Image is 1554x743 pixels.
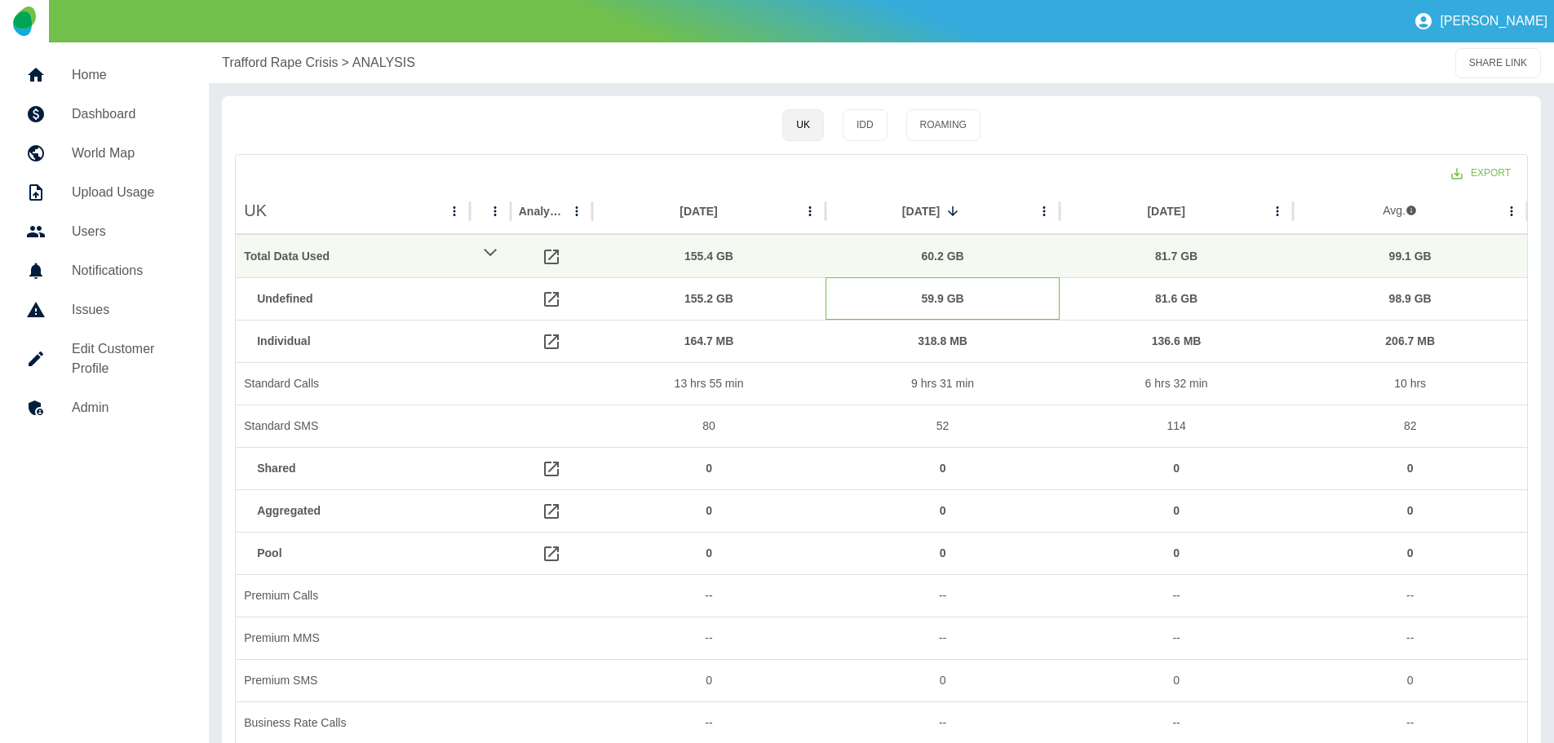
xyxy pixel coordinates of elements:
div: Shared [257,448,462,489]
div: [DATE] [1147,205,1184,218]
h5: Upload Usage [72,183,183,202]
button: IDD [843,109,888,141]
div: [DATE] [680,205,717,218]
button: UK [782,109,824,141]
button: SHARE LINK [1455,48,1541,78]
div: 81.7 GB [1068,236,1286,277]
div: 81.6 GB [1068,278,1286,320]
a: Edit Customer Profile [13,329,196,388]
div: Undefined [257,278,462,320]
div: 0 [1301,490,1519,532]
button: UK column menu [443,200,466,223]
div: 80 [592,405,826,447]
div: -- [1060,574,1294,617]
div: -- [826,617,1060,659]
div: 0 [1301,448,1519,489]
div: 98.9 GB [1301,278,1519,320]
a: ANALYSIS [352,53,415,73]
div: 52 [826,405,1060,447]
div: 318.8 MB [834,321,1051,362]
div: 60.2 GB [834,236,1051,277]
a: Dashboard [13,95,196,134]
div: Analysis [519,205,564,218]
div: 164.7 MB [600,321,818,362]
div: 0 [834,490,1051,532]
h5: World Map [72,144,183,163]
div: 59.9 GB [834,278,1051,320]
h5: Users [72,222,183,241]
div: 9 hrs 31 min [826,362,1060,405]
button: Jul 2025 column menu [1033,200,1056,223]
div: 0 [592,659,826,701]
h5: Home [72,65,183,85]
div: 13 hrs 55 min [592,362,826,405]
div: 6 hrs 32 min [1060,362,1294,405]
div: Premium MMS [236,617,470,659]
div: 0 [600,490,818,532]
div: 155.4 GB [600,236,818,277]
h5: Dashboard [72,104,183,124]
button: Aug 2025 column menu [799,200,821,223]
div: Avg. [1383,202,1417,219]
button: avg column menu [1500,200,1523,223]
div: 114 [1060,405,1294,447]
div: 99.1 GB [1301,236,1519,277]
a: Issues [13,290,196,329]
div: 0 [1301,533,1519,574]
div: Total Data Used [244,236,462,277]
a: Notifications [13,251,196,290]
div: Standard SMS [236,405,470,447]
div: 0 [1060,659,1294,701]
div: 0 [826,659,1060,701]
button: Roaming [906,109,981,141]
h5: Admin [72,398,183,418]
div: 10 hrs [1293,362,1527,405]
div: -- [1060,617,1294,659]
div: -- [592,617,826,659]
a: Users [13,212,196,251]
h5: Issues [72,300,183,320]
button: Analysis column menu [565,200,588,223]
button: column menu [484,200,507,223]
div: 82 [1293,405,1527,447]
div: 0 [834,533,1051,574]
div: 0 [600,533,818,574]
div: [DATE] [902,205,940,218]
button: Export [1438,158,1524,188]
div: Standard Calls [236,362,470,405]
svg: 3 months avg [1406,205,1417,216]
div: 0 [834,448,1051,489]
div: -- [826,574,1060,617]
p: Trafford Rape Crisis [222,53,338,73]
a: Home [13,55,196,95]
div: 0 [1068,533,1286,574]
div: 0 [1068,448,1286,489]
div: 206.7 MB [1301,321,1519,362]
div: Premium Calls [236,574,470,617]
button: Sort [941,200,964,223]
h5: Notifications [72,261,183,281]
div: -- [1293,574,1527,617]
div: Individual [257,321,462,362]
div: -- [592,574,826,617]
div: 0 [1293,659,1527,701]
button: [PERSON_NAME] [1407,5,1554,38]
div: 0 [600,448,818,489]
img: Logo [13,7,35,36]
div: 136.6 MB [1068,321,1286,362]
div: 155.2 GB [600,278,818,320]
p: [PERSON_NAME] [1440,14,1547,29]
h5: Edit Customer Profile [72,339,183,378]
a: World Map [13,134,196,173]
div: Aggregated [257,490,462,532]
h4: UK [244,199,267,223]
div: Pool [257,533,462,574]
a: Admin [13,388,196,427]
div: Premium SMS [236,659,470,701]
button: Jun 2025 column menu [1266,200,1289,223]
div: -- [1293,617,1527,659]
a: Upload Usage [13,173,196,212]
div: 0 [1068,490,1286,532]
p: > [341,53,348,73]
